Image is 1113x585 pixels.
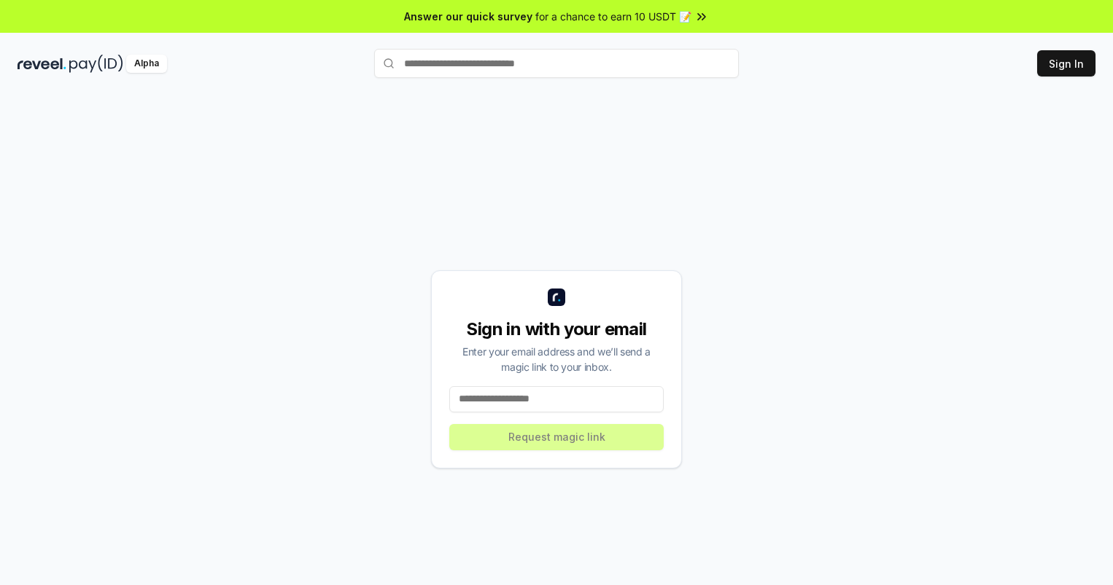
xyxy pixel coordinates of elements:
span: Answer our quick survey [404,9,532,24]
span: for a chance to earn 10 USDT 📝 [535,9,691,24]
img: pay_id [69,55,123,73]
div: Enter your email address and we’ll send a magic link to your inbox. [449,344,664,374]
button: Sign In [1037,50,1095,76]
img: reveel_dark [18,55,66,73]
div: Alpha [126,55,167,73]
img: logo_small [548,288,565,306]
div: Sign in with your email [449,318,664,341]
